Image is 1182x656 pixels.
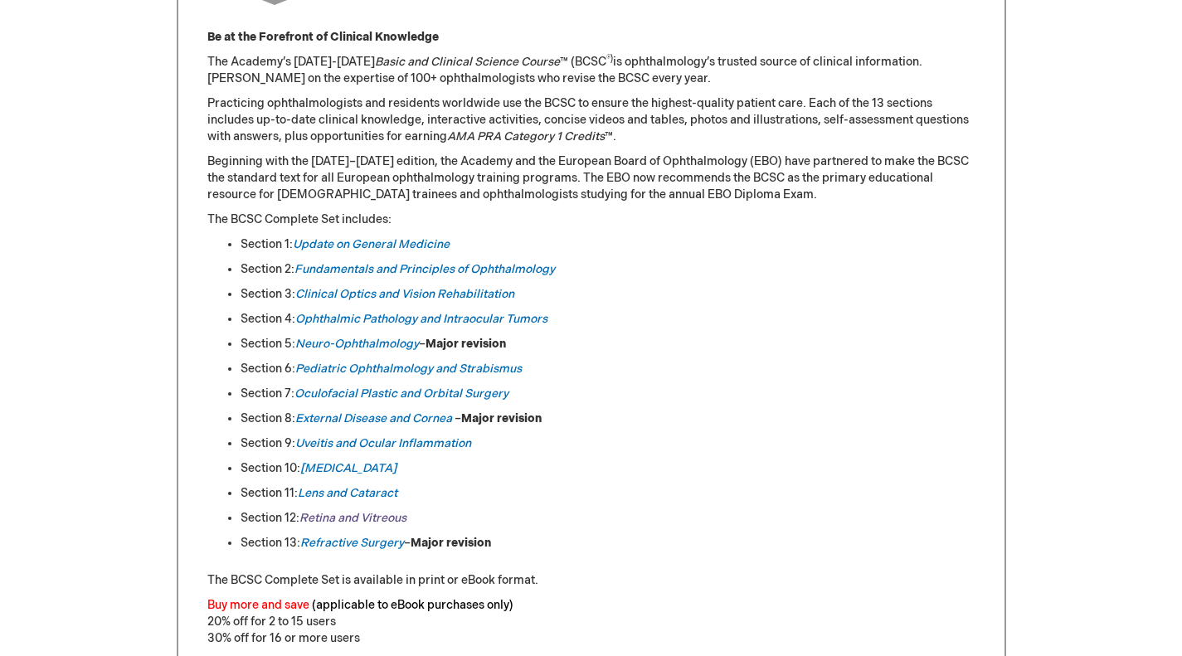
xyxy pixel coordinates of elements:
[241,286,975,303] li: Section 3:
[295,337,419,351] a: Neuro-Ophthalmology
[241,435,975,452] li: Section 9:
[241,361,975,377] li: Section 6:
[295,312,547,326] a: Ophthalmic Pathology and Intraocular Tumors
[241,261,975,278] li: Section 2:
[606,54,613,64] sup: ®)
[207,211,975,228] p: The BCSC Complete Set includes:
[293,237,450,251] a: Update on General Medicine
[295,436,471,450] a: Uveitis and Ocular Inflammation
[294,262,555,276] a: Fundamentals and Principles of Ophthalmology
[298,486,397,500] a: Lens and Cataract
[295,362,522,376] a: Pediatric Ophthalmology and Strabismus
[241,460,975,477] li: Section 10:
[241,336,975,352] li: Section 5: –
[300,461,396,475] a: [MEDICAL_DATA]
[207,572,975,589] p: The BCSC Complete Set is available in print or eBook format.
[299,511,406,525] a: Retina and Vitreous
[447,129,605,143] em: AMA PRA Category 1 Credits
[426,337,506,351] strong: Major revision
[375,55,560,69] em: Basic and Clinical Science Course
[411,536,491,550] strong: Major revision
[294,386,508,401] a: Oculofacial Plastic and Orbital Surgery
[461,411,542,425] strong: Major revision
[241,510,975,527] li: Section 12:
[207,30,439,44] strong: Be at the Forefront of Clinical Knowledge
[295,411,452,425] a: External Disease and Cornea
[207,598,309,612] font: Buy more and save
[241,236,975,253] li: Section 1:
[241,535,975,552] li: Section 13: –
[241,485,975,502] li: Section 11:
[241,311,975,328] li: Section 4:
[241,411,975,427] li: Section 8: –
[207,597,975,647] p: 20% off for 2 to 15 users 30% off for 16 or more users
[207,153,975,203] p: Beginning with the [DATE]–[DATE] edition, the Academy and the European Board of Ophthalmology (EB...
[207,54,975,87] p: The Academy’s [DATE]-[DATE] ™ (BCSC is ophthalmology’s trusted source of clinical information. [P...
[300,536,404,550] a: Refractive Surgery
[295,287,514,301] a: Clinical Optics and Vision Rehabilitation
[312,598,513,612] font: (applicable to eBook purchases only)
[207,95,975,145] p: Practicing ophthalmologists and residents worldwide use the BCSC to ensure the highest-quality pa...
[241,386,975,402] li: Section 7:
